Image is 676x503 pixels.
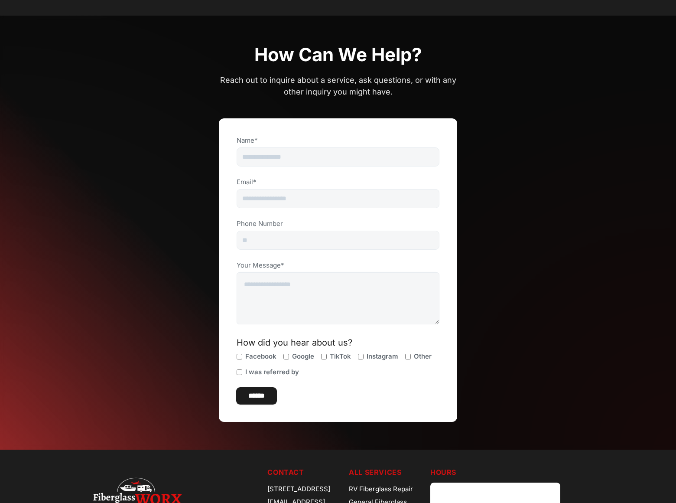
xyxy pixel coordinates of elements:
input: TikTok [321,354,327,359]
h5: Contact [267,467,342,477]
span: Google [292,352,314,361]
span: Other [414,352,432,361]
h1: How can we help? [254,43,422,66]
span: TikTok [330,352,351,361]
p: Reach out to inquire about a service, ask questions, or with any other inquiry you might have. [219,74,457,98]
span: I was referred by [245,368,299,376]
h5: Hours [430,467,583,477]
input: Facebook [237,354,242,359]
label: Your Message* [237,261,439,270]
div: [STREET_ADDRESS] [267,483,342,496]
form: Contact Us Form (Contact Us Page) [236,136,440,405]
div: How did you hear about us? [237,338,439,347]
input: Google [283,354,289,359]
span: Instagram [367,352,398,361]
label: Name* [237,136,439,145]
input: Other [405,354,411,359]
label: Phone Number [237,219,439,228]
a: RV Fiberglass Repair [349,483,423,496]
label: Email* [237,178,439,186]
span: Facebook [245,352,276,361]
input: Instagram [358,354,364,359]
h5: ALL SERVICES [349,467,423,477]
input: I was referred by [237,369,242,375]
